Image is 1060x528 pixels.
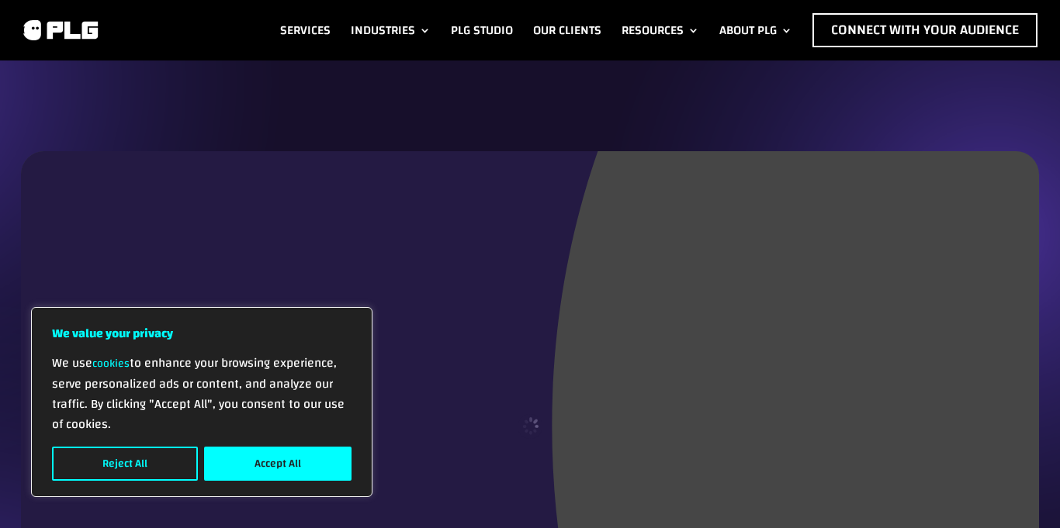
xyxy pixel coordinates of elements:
[812,13,1037,47] a: Connect with Your Audience
[92,354,130,374] a: cookies
[533,13,601,47] a: Our Clients
[451,13,513,47] a: PLG Studio
[719,13,792,47] a: About PLG
[52,353,352,434] p: We use to enhance your browsing experience, serve personalized ads or content, and analyze our tr...
[280,13,331,47] a: Services
[52,323,352,343] p: We value your privacy
[351,13,431,47] a: Industries
[204,447,352,481] button: Accept All
[31,307,372,497] div: We value your privacy
[52,447,198,481] button: Reject All
[622,13,699,47] a: Resources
